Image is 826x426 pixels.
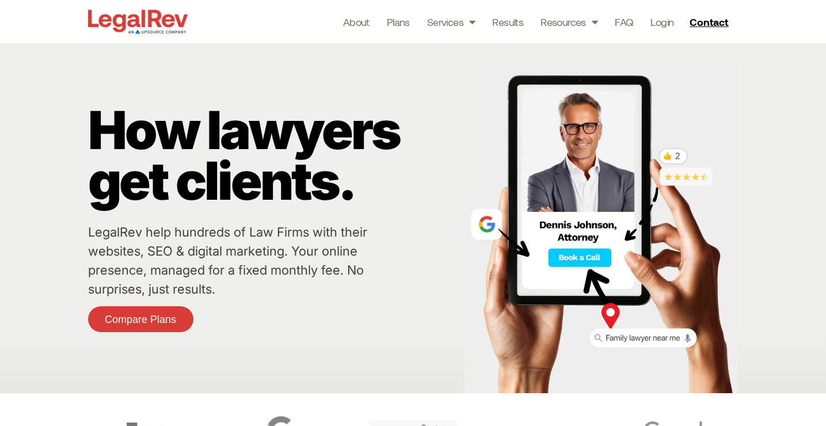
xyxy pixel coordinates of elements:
a: Plans [387,14,410,30]
a: Contact [685,13,736,31]
span: Contact [690,17,728,27]
a: Services [427,14,475,30]
a: FAQ [615,14,633,30]
p: How lawyers get clients. [88,105,459,206]
a: LegalRev help hundreds of Law Firms with their websites, SEO & digital marketing. Your online pre... [88,225,367,296]
a: Resources [540,14,597,30]
a: Results [492,14,523,30]
a: About [343,14,370,30]
a: Compare Plans [88,306,193,332]
a: Login [650,14,673,30]
nav: Menu [343,14,674,30]
span: Compare Plans [105,314,176,325]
